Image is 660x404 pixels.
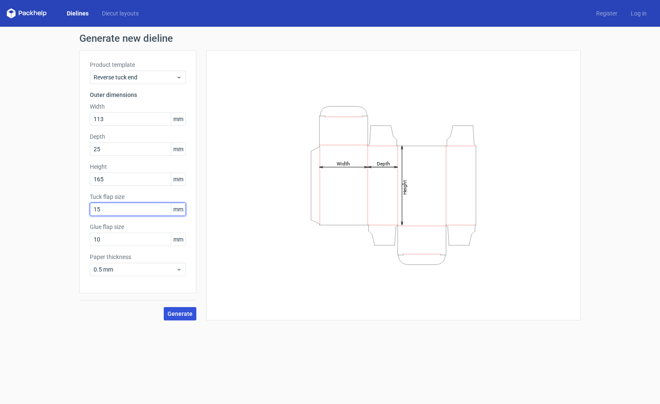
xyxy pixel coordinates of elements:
[95,9,145,18] a: Diecut layouts
[624,9,653,18] a: Log in
[168,311,193,317] span: Generate
[90,253,186,261] label: Paper thickness
[377,160,390,166] tspan: Depth
[589,9,624,18] a: Register
[90,132,186,141] label: Depth
[90,91,186,99] h3: Outer dimensions
[90,223,186,231] label: Glue flap size
[94,73,176,81] span: Reverse tuck end
[171,203,185,216] span: mm
[90,193,186,201] label: Tuck flap size
[171,233,185,246] span: mm
[79,33,581,43] h1: Generate new dieline
[171,113,185,125] span: mm
[90,102,186,111] label: Width
[90,163,186,171] label: Height
[171,173,185,185] span: mm
[60,9,95,18] a: Dielines
[337,160,350,166] tspan: Width
[402,180,408,194] tspan: Height
[171,143,185,155] span: mm
[94,265,176,274] span: 0.5 mm
[90,61,186,69] label: Product template
[164,307,196,320] button: Generate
